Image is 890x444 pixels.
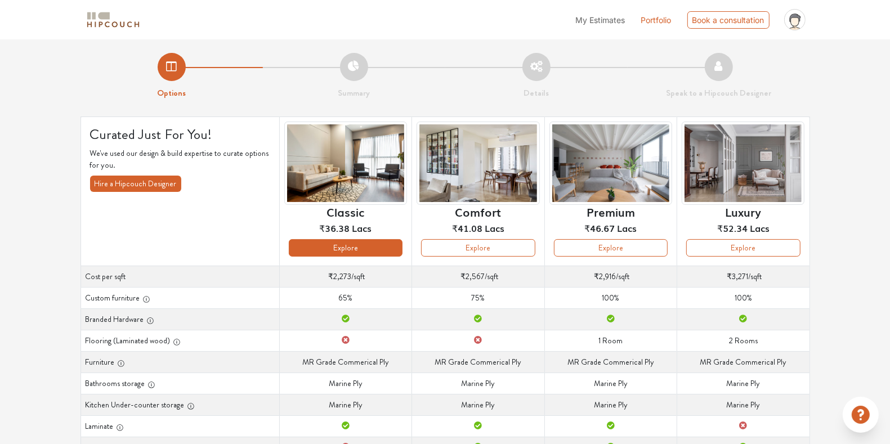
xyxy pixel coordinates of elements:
[90,126,270,143] h4: Curated Just For You!
[412,287,544,308] td: 75%
[460,271,485,282] span: ₹2,567
[85,10,141,30] img: logo-horizontal.svg
[85,7,141,33] span: logo-horizontal.svg
[455,205,501,218] h6: Comfort
[80,308,279,330] th: Branded Hardware
[485,221,504,235] span: Lacs
[80,287,279,308] th: Custom furniture
[80,373,279,394] th: Bathrooms storage
[80,330,279,351] th: Flooring (Laminated wood)
[80,415,279,437] th: Laminate
[544,266,677,287] td: /sqft
[677,394,810,415] td: Marine Ply
[576,15,625,25] span: My Estimates
[80,266,279,287] th: Cost per sqft
[677,351,810,373] td: MR Grade Commerical Ply
[584,221,615,235] span: ₹46.67
[279,373,412,394] td: Marine Ply
[80,351,279,373] th: Furniture
[682,122,804,205] img: header-preview
[677,266,810,287] td: /sqft
[641,14,672,26] a: Portfolio
[338,87,370,99] strong: Summary
[524,87,549,99] strong: Details
[544,373,677,394] td: Marine Ply
[90,176,181,192] button: Hire a Hipcouch Designer
[594,271,616,282] span: ₹2,916
[421,239,535,257] button: Explore
[677,287,810,308] td: 100%
[725,205,761,218] h6: Luxury
[352,221,372,235] span: Lacs
[279,287,412,308] td: 65%
[284,122,407,205] img: header-preview
[328,271,351,282] span: ₹2,273
[319,221,350,235] span: ₹36.38
[412,351,544,373] td: MR Grade Commerical Ply
[554,239,668,257] button: Explore
[544,394,677,415] td: Marine Ply
[412,266,544,287] td: /sqft
[727,271,748,282] span: ₹3,271
[279,394,412,415] td: Marine Ply
[417,122,539,205] img: header-preview
[544,330,677,351] td: 1 Room
[717,221,748,235] span: ₹52.34
[412,373,544,394] td: Marine Ply
[412,394,544,415] td: Marine Ply
[452,221,482,235] span: ₹41.08
[80,394,279,415] th: Kitchen Under-counter storage
[750,221,770,235] span: Lacs
[677,373,810,394] td: Marine Ply
[289,239,402,257] button: Explore
[279,351,412,373] td: MR Grade Commerical Ply
[666,87,771,99] strong: Speak to a Hipcouch Designer
[549,122,672,205] img: header-preview
[687,11,770,29] div: Book a consultation
[279,266,412,287] td: /sqft
[617,221,637,235] span: Lacs
[90,147,270,171] p: We've used our design & build expertise to curate options for you.
[544,287,677,308] td: 100%
[327,205,364,218] h6: Classic
[587,205,635,218] h6: Premium
[544,351,677,373] td: MR Grade Commerical Ply
[157,87,186,99] strong: Options
[677,330,810,351] td: 2 Rooms
[686,239,800,257] button: Explore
